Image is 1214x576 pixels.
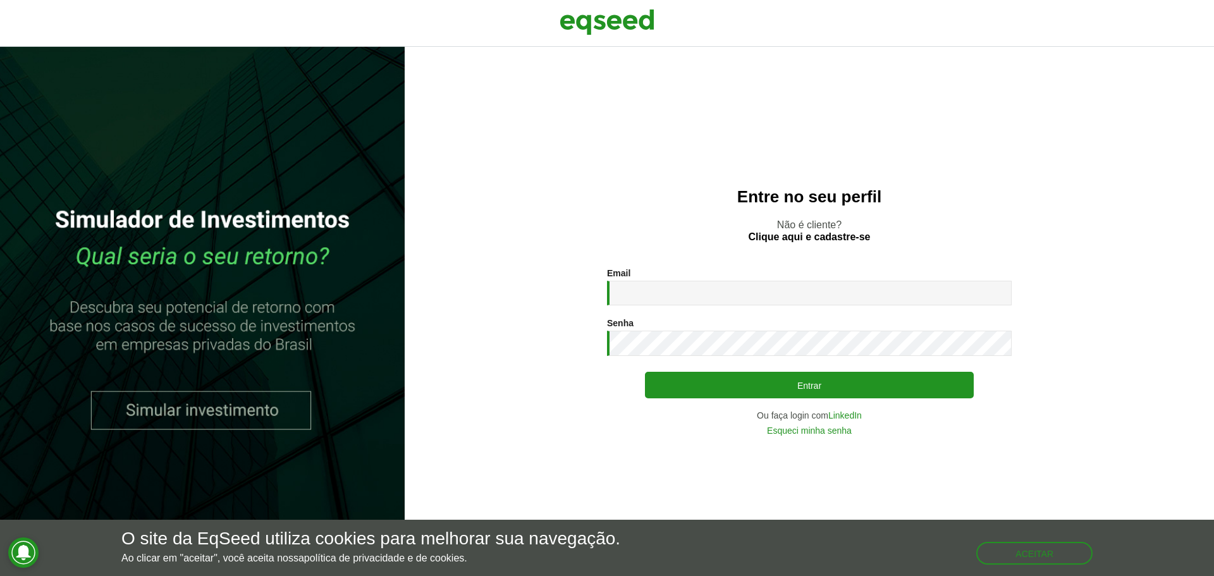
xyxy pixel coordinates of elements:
label: Senha [607,319,634,328]
h2: Entre no seu perfil [430,188,1189,206]
div: Ou faça login com [607,411,1012,420]
a: política de privacidade e de cookies [304,553,465,563]
img: EqSeed Logo [560,6,654,38]
a: Esqueci minha senha [767,426,852,435]
p: Não é cliente? [430,219,1189,243]
h5: O site da EqSeed utiliza cookies para melhorar sua navegação. [121,529,620,549]
button: Entrar [645,372,974,398]
a: Clique aqui e cadastre-se [749,232,871,242]
button: Aceitar [976,542,1093,565]
a: LinkedIn [828,411,862,420]
p: Ao clicar em "aceitar", você aceita nossa . [121,552,620,564]
label: Email [607,269,630,278]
